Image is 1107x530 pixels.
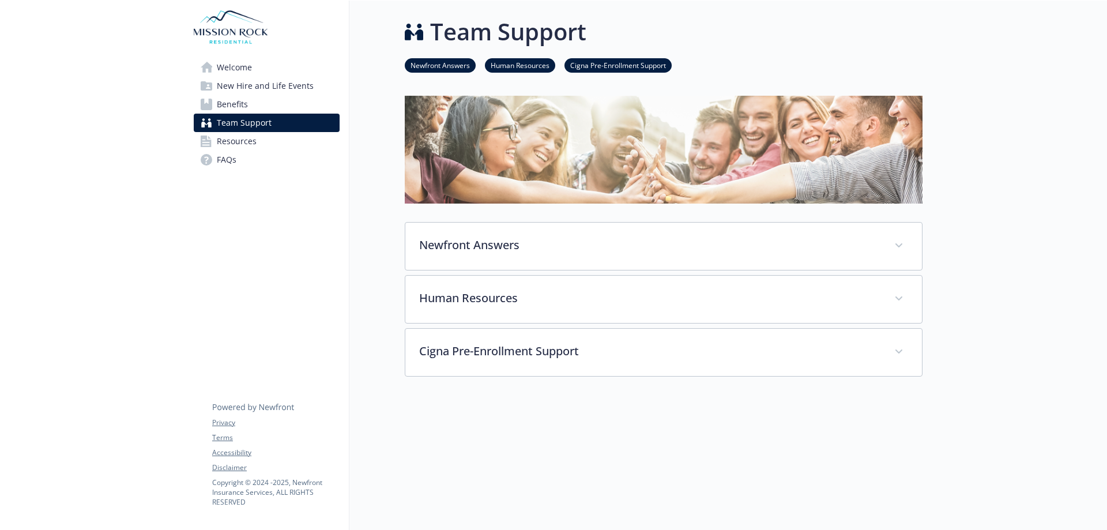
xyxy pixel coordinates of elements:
[405,223,922,270] div: Newfront Answers
[405,59,476,70] a: Newfront Answers
[194,151,340,169] a: FAQs
[564,59,672,70] a: Cigna Pre-Enrollment Support
[194,77,340,95] a: New Hire and Life Events
[217,151,236,169] span: FAQs
[405,329,922,376] div: Cigna Pre-Enrollment Support
[217,132,257,151] span: Resources
[212,463,339,473] a: Disclaimer
[212,418,339,428] a: Privacy
[419,236,880,254] p: Newfront Answers
[194,114,340,132] a: Team Support
[194,95,340,114] a: Benefits
[194,132,340,151] a: Resources
[405,96,922,204] img: team support page banner
[485,59,555,70] a: Human Resources
[217,114,272,132] span: Team Support
[419,290,880,307] p: Human Resources
[419,343,880,360] p: Cigna Pre-Enrollment Support
[217,77,314,95] span: New Hire and Life Events
[212,433,339,443] a: Terms
[430,14,586,49] h1: Team Support
[212,448,339,458] a: Accessibility
[212,478,339,507] p: Copyright © 2024 - 2025 , Newfront Insurance Services, ALL RIGHTS RESERVED
[217,58,252,77] span: Welcome
[405,276,922,323] div: Human Resources
[194,58,340,77] a: Welcome
[217,95,248,114] span: Benefits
